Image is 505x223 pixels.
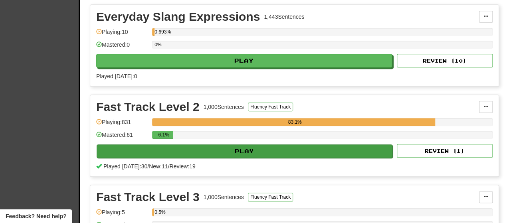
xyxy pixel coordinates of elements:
div: Mastered: 0 [96,41,148,54]
span: Played [DATE]: 30 [103,163,147,170]
span: / [147,163,149,170]
span: Played [DATE]: 0 [96,73,137,79]
div: Everyday Slang Expressions [96,11,260,23]
div: Fast Track Level 2 [96,101,200,113]
div: 6.1% [154,131,173,139]
div: Playing: 5 [96,208,148,221]
button: Play [97,144,392,158]
button: Review (10) [397,54,493,67]
button: Review (1) [397,144,493,158]
div: 1,000 Sentences [204,193,244,201]
div: 83.1% [154,118,435,126]
span: Open feedback widget [6,212,66,220]
div: Mastered: 61 [96,131,148,144]
button: Fluency Fast Track [248,193,293,201]
span: / [168,163,170,170]
button: Fluency Fast Track [248,103,293,111]
span: Review: 19 [169,163,195,170]
div: 1,443 Sentences [264,13,304,21]
div: Playing: 831 [96,118,148,131]
div: 1,000 Sentences [204,103,244,111]
button: Play [96,54,392,67]
div: Fast Track Level 3 [96,191,200,203]
div: Playing: 10 [96,28,148,41]
span: New: 11 [149,163,168,170]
